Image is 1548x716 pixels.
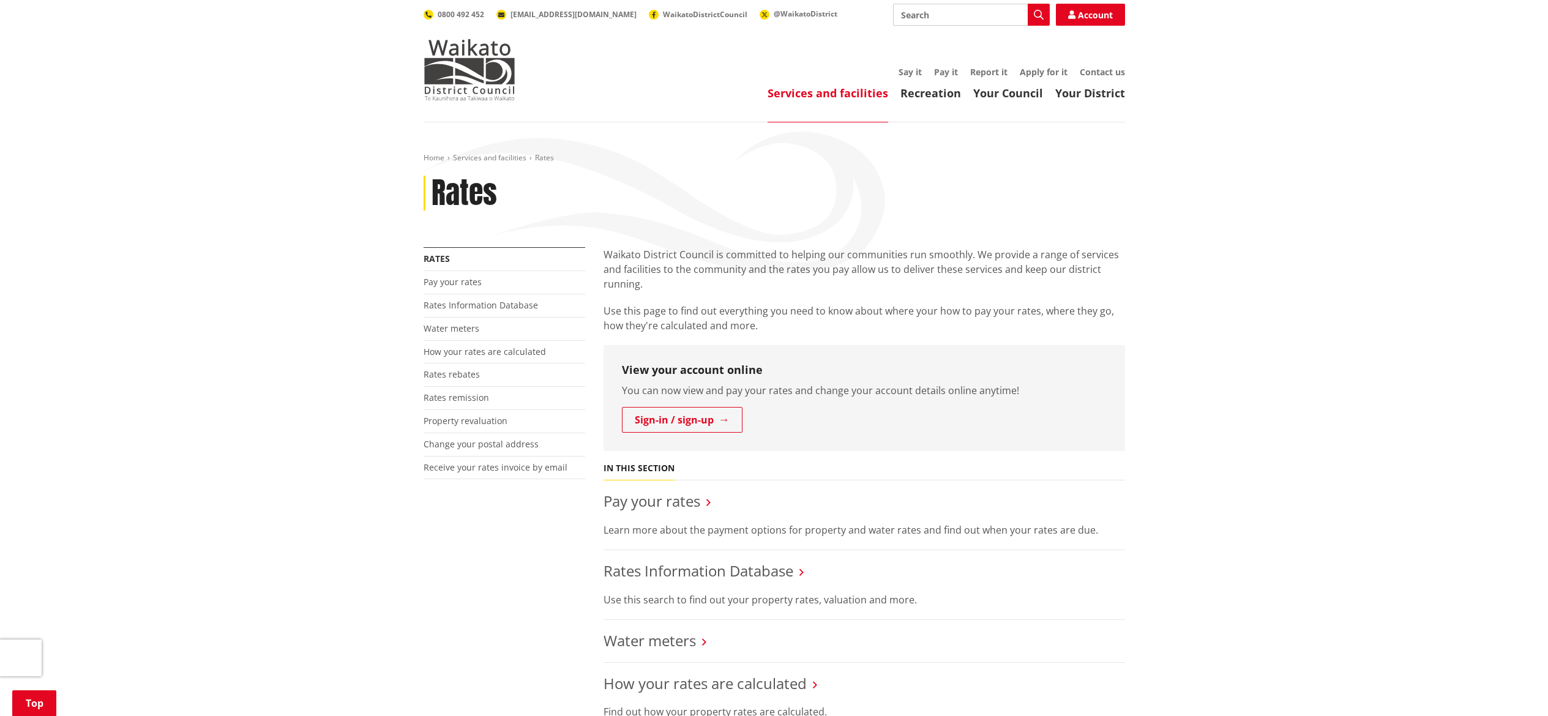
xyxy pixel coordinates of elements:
[1080,66,1125,78] a: Contact us
[424,299,538,311] a: Rates Information Database
[604,304,1125,333] p: Use this page to find out everything you need to know about where your how to pay your rates, whe...
[622,383,1107,398] p: You can now view and pay your rates and change your account details online anytime!
[424,276,482,288] a: Pay your rates
[424,346,546,357] a: How your rates are calculated
[438,9,484,20] span: 0800 492 452
[604,491,700,511] a: Pay your rates
[424,368,480,380] a: Rates rebates
[424,392,489,403] a: Rates remission
[622,407,742,433] a: Sign-in / sign-up
[774,9,837,19] span: @WaikatoDistrict
[970,66,1008,78] a: Report it
[604,630,696,651] a: Water meters
[535,152,554,163] span: Rates
[893,4,1050,26] input: Search input
[649,9,747,20] a: WaikatoDistrictCouncil
[510,9,637,20] span: [EMAIL_ADDRESS][DOMAIN_NAME]
[604,523,1125,537] p: Learn more about the payment options for property and water rates and find out when your rates ar...
[496,9,637,20] a: [EMAIL_ADDRESS][DOMAIN_NAME]
[760,9,837,19] a: @WaikatoDistrict
[424,9,484,20] a: 0800 492 452
[899,66,922,78] a: Say it
[934,66,958,78] a: Pay it
[900,86,961,100] a: Recreation
[622,364,1107,377] h3: View your account online
[424,461,567,473] a: Receive your rates invoice by email
[973,86,1043,100] a: Your Council
[424,153,1125,163] nav: breadcrumb
[604,463,675,474] h5: In this section
[604,673,807,693] a: How your rates are calculated
[424,39,515,100] img: Waikato District Council - Te Kaunihera aa Takiwaa o Waikato
[424,152,444,163] a: Home
[424,253,450,264] a: Rates
[663,9,747,20] span: WaikatoDistrictCouncil
[1056,4,1125,26] a: Account
[432,176,497,211] h1: Rates
[1020,66,1068,78] a: Apply for it
[12,690,56,716] a: Top
[604,561,793,581] a: Rates Information Database
[424,438,539,450] a: Change your postal address
[768,86,888,100] a: Services and facilities
[604,247,1125,291] p: Waikato District Council is committed to helping our communities run smoothly. We provide a range...
[424,323,479,334] a: Water meters
[1055,86,1125,100] a: Your District
[453,152,526,163] a: Services and facilities
[424,415,507,427] a: Property revaluation
[604,592,1125,607] p: Use this search to find out your property rates, valuation and more.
